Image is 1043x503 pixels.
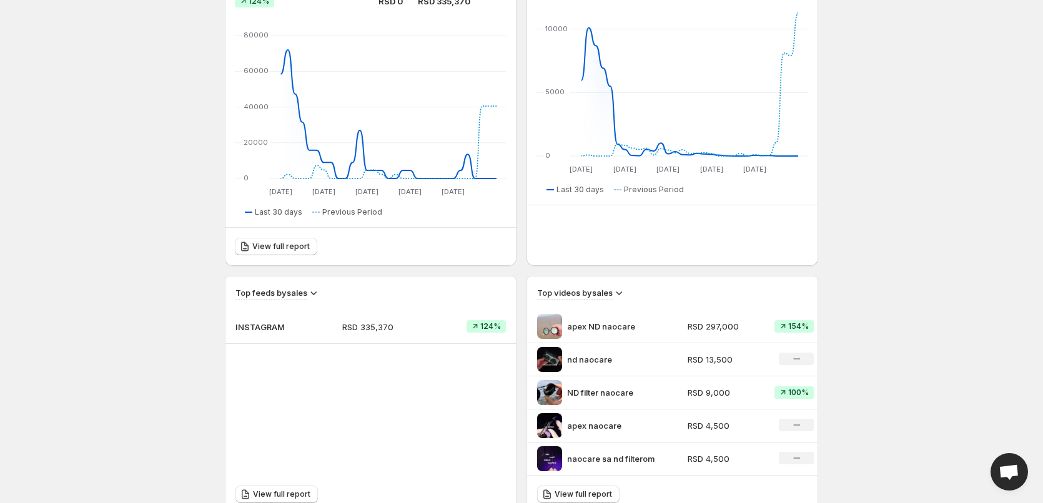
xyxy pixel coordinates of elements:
[656,165,680,173] text: [DATE]
[700,165,723,173] text: [DATE]
[537,413,562,438] img: apex naocare
[555,489,612,499] span: View full report
[545,24,568,33] text: 10000
[545,87,565,96] text: 5000
[556,185,604,195] span: Last 30 days
[244,31,269,39] text: 80000
[567,320,661,333] p: apex ND naocare
[244,102,269,111] text: 40000
[567,353,661,366] p: nd naocare
[688,452,760,465] p: RSD 4,500
[244,66,269,75] text: 60000
[613,165,636,173] text: [DATE]
[537,286,613,299] h3: Top videos by sales
[244,138,268,147] text: 20000
[253,489,310,499] span: View full report
[743,165,766,173] text: [DATE]
[255,207,302,217] span: Last 30 days
[624,185,684,195] span: Previous Period
[537,446,562,471] img: naocare sa nd filterom
[537,486,620,503] a: View full report
[991,453,1028,491] div: Open chat
[312,187,335,196] text: [DATE]
[688,386,760,399] p: RSD 9,000
[537,347,562,372] img: nd naocare
[235,286,307,299] h3: Top feeds by sales
[269,187,292,196] text: [DATE]
[442,187,465,196] text: [DATE]
[537,314,562,339] img: apex ND naocare
[252,242,310,251] span: View full report
[567,452,661,465] p: naocare sa nd filterom
[342,321,429,333] p: RSD 335,370
[537,380,562,405] img: ND filter naocare
[235,321,298,333] p: INSTAGRAM
[688,419,760,432] p: RSD 4,500
[480,321,501,331] span: 124%
[688,320,760,333] p: RSD 297,000
[235,486,318,503] a: View full report
[545,151,550,160] text: 0
[570,165,593,173] text: [DATE]
[235,238,317,255] a: View full report
[688,353,760,366] p: RSD 13,500
[398,187,422,196] text: [DATE]
[244,173,249,182] text: 0
[567,419,661,432] p: apex naocare
[322,207,382,217] span: Previous Period
[567,386,661,399] p: ND filter naocare
[355,187,378,196] text: [DATE]
[788,388,809,398] span: 100%
[788,321,809,331] span: 154%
